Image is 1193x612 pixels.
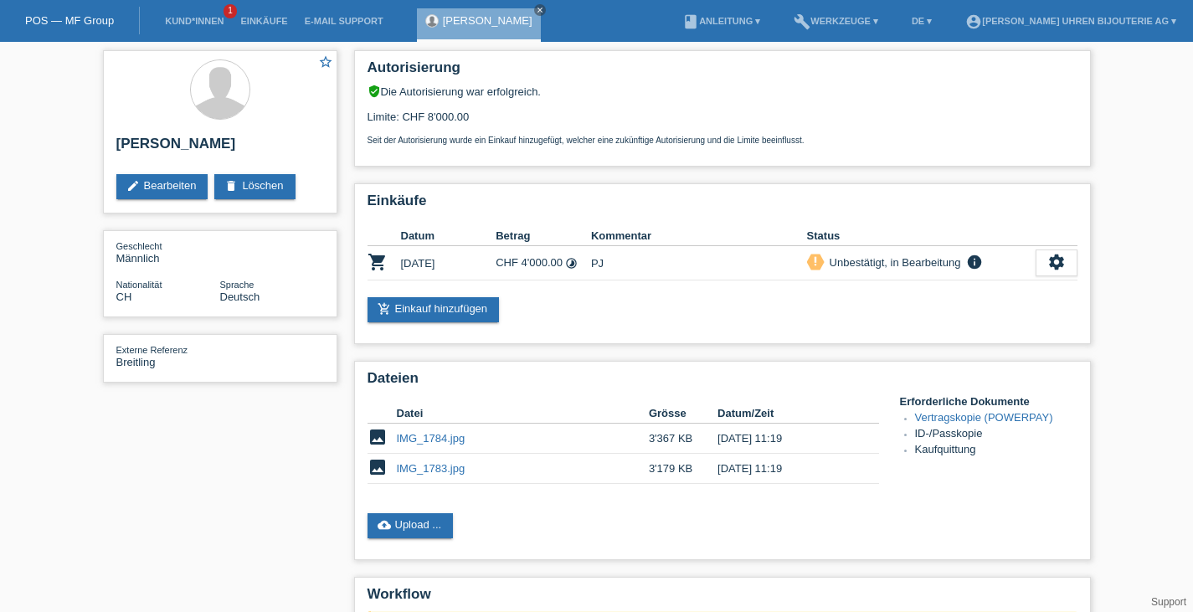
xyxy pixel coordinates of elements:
[368,370,1077,395] h2: Dateien
[957,16,1185,26] a: account_circle[PERSON_NAME] Uhren Bijouterie AG ▾
[534,4,546,16] a: close
[496,226,591,246] th: Betrag
[25,14,114,27] a: POS — MF Group
[536,6,544,14] i: close
[565,257,578,270] i: 24 Raten
[1151,596,1186,608] a: Support
[682,13,699,30] i: book
[810,255,821,267] i: priority_high
[296,16,392,26] a: E-Mail Support
[915,411,1053,424] a: Vertragskopie (POWERPAY)
[401,246,496,280] td: [DATE]
[116,136,324,161] h2: [PERSON_NAME]
[116,280,162,290] span: Nationalität
[807,226,1036,246] th: Status
[785,16,887,26] a: buildWerkzeuge ▾
[965,13,982,30] i: account_circle
[116,174,208,199] a: editBearbeiten
[220,291,260,303] span: Deutsch
[318,54,333,69] i: star_border
[1047,253,1066,271] i: settings
[368,136,1077,145] p: Seit der Autorisierung wurde ein Einkauf hinzugefügt, welcher eine zukünftige Autorisierung und d...
[649,454,717,484] td: 3'179 KB
[368,98,1077,145] div: Limite: CHF 8'000.00
[397,404,649,424] th: Datei
[214,174,295,199] a: deleteLöschen
[717,454,855,484] td: [DATE] 11:19
[649,404,717,424] th: Grösse
[220,280,255,290] span: Sprache
[368,427,388,447] i: image
[717,404,855,424] th: Datum/Zeit
[368,85,1077,98] div: Die Autorisierung war erfolgreich.
[496,246,591,280] td: CHF 4'000.00
[443,14,532,27] a: [PERSON_NAME]
[378,518,391,532] i: cloud_upload
[915,427,1077,443] li: ID-/Passkopie
[368,193,1077,218] h2: Einkäufe
[900,395,1077,408] h4: Erforderliche Dokumente
[116,291,132,303] span: Schweiz
[964,254,985,270] i: info
[378,302,391,316] i: add_shopping_cart
[915,443,1077,459] li: Kaufquittung
[368,457,388,477] i: image
[368,85,381,98] i: verified_user
[368,252,388,272] i: POSP00026018
[232,16,296,26] a: Einkäufe
[116,343,220,368] div: Breitling
[401,226,496,246] th: Datum
[116,345,188,355] span: Externe Referenz
[368,513,454,538] a: cloud_uploadUpload ...
[591,246,807,280] td: PJ
[116,239,220,265] div: Männlich
[397,462,465,475] a: IMG_1783.jpg
[794,13,810,30] i: build
[397,432,465,445] a: IMG_1784.jpg
[224,179,238,193] i: delete
[674,16,769,26] a: bookAnleitung ▾
[903,16,940,26] a: DE ▾
[116,241,162,251] span: Geschlecht
[157,16,232,26] a: Kund*innen
[825,254,961,271] div: Unbestätigt, in Bearbeitung
[368,59,1077,85] h2: Autorisierung
[591,226,807,246] th: Kommentar
[368,297,500,322] a: add_shopping_cartEinkauf hinzufügen
[318,54,333,72] a: star_border
[224,4,237,18] span: 1
[649,424,717,454] td: 3'367 KB
[126,179,140,193] i: edit
[368,586,1077,611] h2: Workflow
[717,424,855,454] td: [DATE] 11:19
